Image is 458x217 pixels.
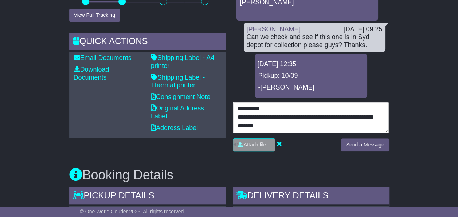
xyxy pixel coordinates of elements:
button: Send a Message [341,138,389,151]
h3: Booking Details [69,168,389,182]
a: Shipping Label - A4 printer [151,54,214,69]
a: Email Documents [74,54,132,61]
button: View Full Tracking [69,9,120,22]
div: Delivery Details [233,187,389,206]
a: Download Documents [74,66,109,81]
div: [DATE] 09:25 [344,26,383,34]
a: Consignment Note [151,93,210,100]
a: Original Address Label [151,104,204,120]
div: Quick Actions [69,33,226,52]
div: [DATE] 12:35 [258,60,364,68]
a: Address Label [151,124,198,132]
a: [PERSON_NAME] [247,26,301,33]
span: © One World Courier 2025. All rights reserved. [80,209,185,214]
a: Shipping Label - Thermal printer [151,74,205,89]
div: Pickup Details [69,187,226,206]
div: Can we check and see if this one is in Syd depot for collection please guys? Thanks. [247,33,383,49]
p: Pickup: 10/09 [258,72,364,80]
p: -[PERSON_NAME] [258,84,364,92]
